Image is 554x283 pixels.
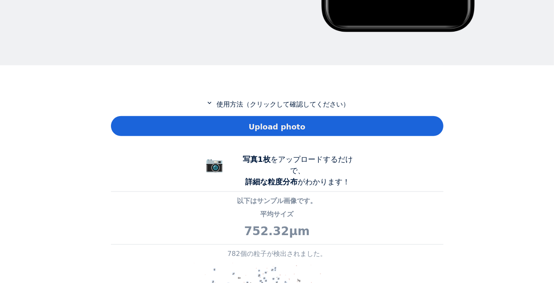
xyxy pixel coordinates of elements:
b: 詳細な粒度分布 [246,177,298,186]
span: Upload photo [249,121,305,132]
p: 使用方法（クリックして確認してください） [111,99,443,109]
div: をアップロードするだけで、 がわかります！ [236,154,360,187]
span: 📷 [206,156,224,173]
b: 写真1枚 [243,155,271,164]
p: 752.32μm [111,223,443,240]
p: 以下はサンプル画像です。 [111,196,443,206]
p: 平均サイズ [111,209,443,219]
mat-icon: expand_more [204,99,214,107]
p: 782個の粒子が検出されました。 [111,249,443,259]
